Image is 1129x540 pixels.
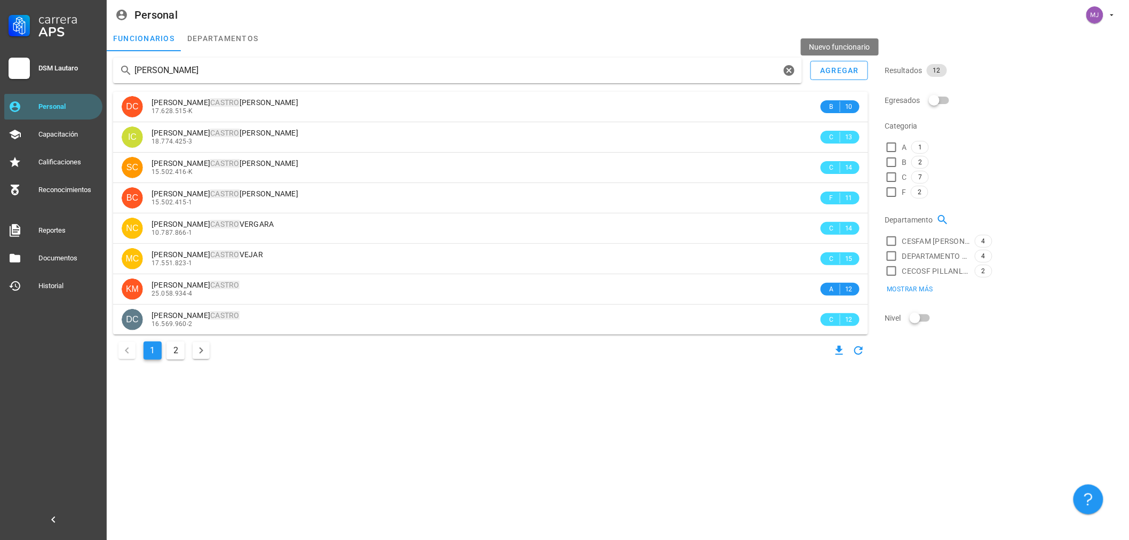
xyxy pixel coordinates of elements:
button: Mostrar más [880,282,940,297]
div: avatar [1086,6,1103,23]
span: Mostrar más [886,285,933,293]
div: Carrera [38,13,98,26]
div: Egresados [885,88,1123,113]
span: 12 [933,64,941,77]
span: 10 [845,101,853,112]
span: 14 [845,223,853,234]
div: Departamento [885,207,1123,233]
span: 15.502.416-K [152,168,193,176]
span: A [902,142,907,153]
button: Página actual, página 1 [144,342,162,360]
span: 17.551.823-1 [152,259,193,267]
span: 15 [845,253,853,264]
span: MC [126,248,139,269]
a: Historial [4,273,102,299]
span: 7 [918,171,922,183]
div: Reconocimientos [38,186,98,194]
div: DSM Lautaro [38,64,98,73]
span: [PERSON_NAME] VERGARA [152,220,274,228]
span: [PERSON_NAME] [PERSON_NAME] [152,159,298,168]
div: avatar [122,96,143,117]
span: DC [126,309,138,330]
span: 1 [918,141,922,153]
span: [PERSON_NAME] [152,281,240,289]
div: avatar [122,248,143,269]
span: 13 [845,132,853,142]
span: SC [126,157,138,178]
span: 4 [982,250,985,262]
div: Personal [134,9,178,21]
span: 17.628.515-K [152,107,193,115]
span: KM [126,279,139,300]
span: 4 [982,235,985,247]
span: 10.787.866-1 [152,229,193,236]
span: DC [126,96,138,117]
span: CECOSF PILLANLELBUN [902,266,971,276]
div: Historial [38,282,98,290]
span: 15.502.415-1 [152,198,193,206]
span: 12 [845,284,853,295]
mark: CASTRO [210,129,240,137]
span: [PERSON_NAME] [152,311,240,320]
div: Resultados [885,58,1123,83]
a: funcionarios [107,26,181,51]
span: B [902,157,907,168]
span: C [827,223,836,234]
a: Reconocimientos [4,177,102,203]
span: B [827,101,836,112]
div: Calificaciones [38,158,98,166]
div: avatar [122,279,143,300]
span: 18.774.425-3 [152,138,193,145]
span: 2 [918,186,921,198]
span: C [827,162,836,173]
div: avatar [122,187,143,209]
span: DEPARTAMENTO SALUD RURAL [902,251,971,261]
span: F [902,187,907,197]
div: APS [38,26,98,38]
button: Página siguiente [193,342,210,359]
span: IC [128,126,137,148]
button: Clear [783,64,796,77]
span: F [827,193,836,203]
span: C [827,253,836,264]
span: 12 [845,314,853,325]
span: [PERSON_NAME] [PERSON_NAME] [152,98,298,107]
div: avatar [122,157,143,178]
span: [PERSON_NAME] [PERSON_NAME] [152,129,298,137]
mark: CASTRO [210,250,240,259]
div: avatar [122,126,143,148]
mark: CASTRO [210,311,240,320]
span: 16.569.960-2 [152,320,193,328]
div: Personal [38,102,98,111]
div: avatar [122,309,143,330]
div: Documentos [38,254,98,263]
mark: CASTRO [210,159,240,168]
span: 25.058.934-4 [152,290,193,297]
span: BC [126,187,138,209]
a: Reportes [4,218,102,243]
button: agregar [810,61,868,80]
span: 11 [845,193,853,203]
nav: Navegación de paginación [113,339,215,362]
div: Nivel [885,305,1123,331]
span: C [902,172,907,182]
div: avatar [122,218,143,239]
button: Ir a la página 2 [166,342,185,360]
mark: CASTRO [210,98,240,107]
span: [PERSON_NAME] VEJAR [152,250,263,259]
div: Capacitación [38,130,98,139]
span: [PERSON_NAME] [PERSON_NAME] [152,189,298,198]
div: agregar [820,66,859,75]
span: 14 [845,162,853,173]
span: 2 [982,265,985,277]
mark: CASTRO [210,220,240,228]
span: 2 [918,156,922,168]
span: CESFAM [PERSON_NAME] [902,236,971,247]
a: departamentos [181,26,265,51]
a: Capacitación [4,122,102,147]
input: Buscar funcionarios… [134,62,781,79]
a: Personal [4,94,102,120]
a: Calificaciones [4,149,102,175]
mark: CASTRO [210,189,240,198]
span: A [827,284,836,295]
